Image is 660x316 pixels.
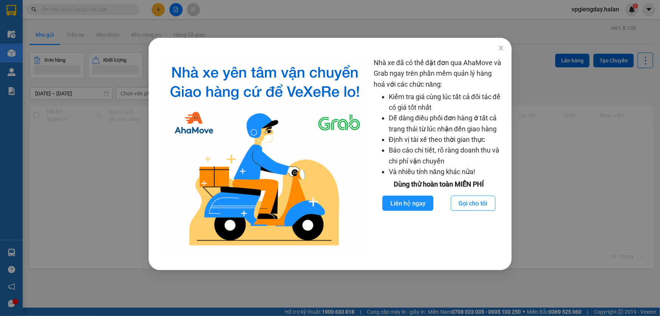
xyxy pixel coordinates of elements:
span: Liên hệ ngay [390,199,425,208]
li: Báo cáo chi tiết, rõ ràng doanh thu và chi phí vận chuyển [388,145,504,167]
div: Nhà xe đã có thể đặt đơn qua AhaMove và Grab ngay trên phần mềm quản lý hàng hoá với các chức năng: [373,58,504,251]
li: Kiểm tra giá cùng lúc tất cả đối tác để có giá tốt nhất [388,92,504,113]
button: Close [490,38,511,59]
li: Dễ dàng điều phối đơn hàng ở tất cả trạng thái từ lúc nhận đến giao hàng [388,113,504,134]
span: close [498,45,504,51]
li: Định vị tài xế theo thời gian thực [388,134,504,145]
button: Gọi cho tôi [450,196,495,211]
div: Dùng thử hoàn toàn MIỄN PHÍ [373,179,504,190]
img: logo [162,58,368,251]
button: Liên hệ ngay [382,196,433,211]
li: Và nhiều tính năng khác nữa! [388,167,504,177]
span: Gọi cho tôi [458,199,487,208]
